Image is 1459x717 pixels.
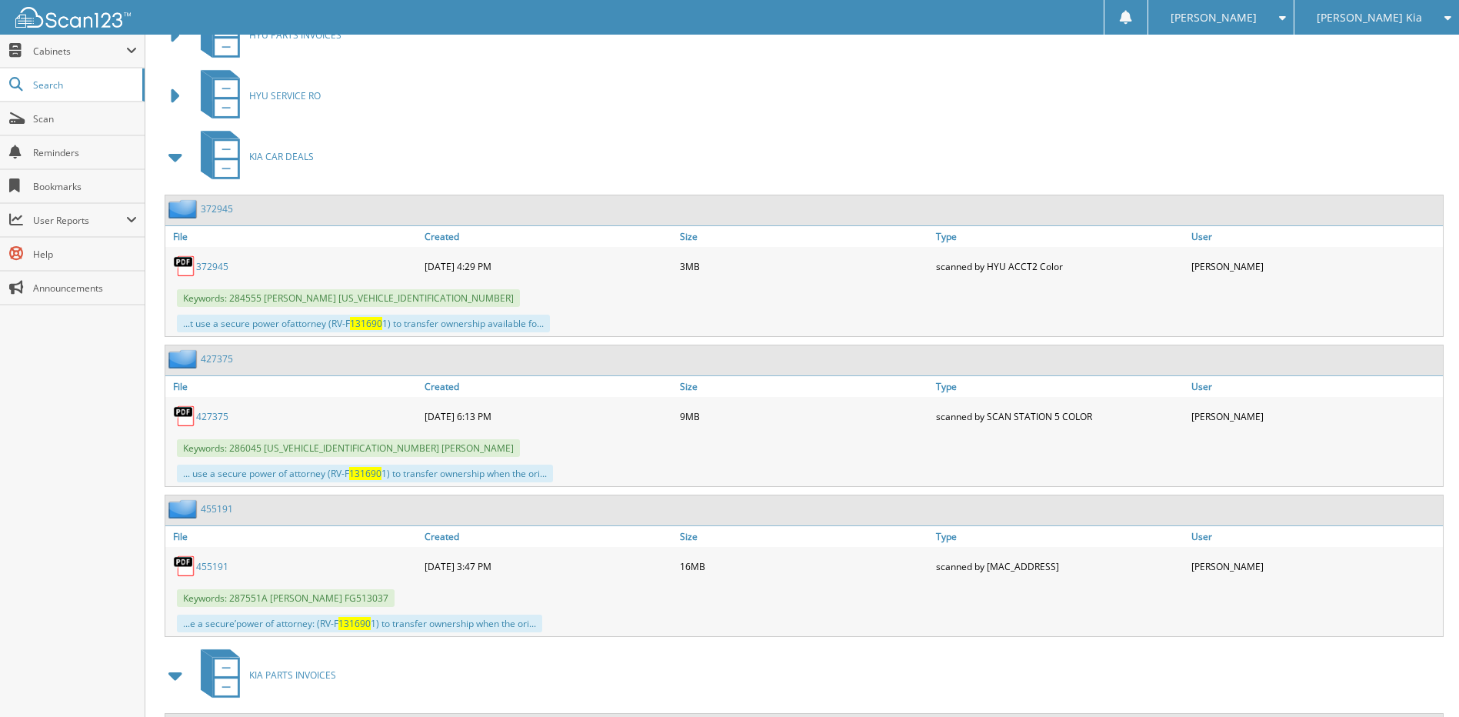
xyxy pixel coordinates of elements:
[421,251,676,282] div: [DATE] 4:29 PM
[165,376,421,397] a: File
[350,317,382,330] span: 131690
[1188,376,1443,397] a: User
[177,289,520,307] span: Keywords: 284555 [PERSON_NAME] [US_VEHICLE_IDENTIFICATION_NUMBER]
[201,502,233,515] a: 455191
[932,551,1188,582] div: scanned by [MAC_ADDRESS]
[1188,551,1443,582] div: [PERSON_NAME]
[1382,643,1459,717] iframe: Chat Widget
[177,439,520,457] span: Keywords: 286045 [US_VEHICLE_IDENTIFICATION_NUMBER] [PERSON_NAME]
[192,5,341,65] a: HYU PARTS INVOICES
[676,401,931,432] div: 9MB
[421,526,676,547] a: Created
[338,617,371,630] span: 131690
[932,376,1188,397] a: Type
[192,645,336,705] a: KIA PARTS INVOICES
[421,401,676,432] div: [DATE] 6:13 PM
[192,65,321,126] a: HYU SERVICE RO
[173,255,196,278] img: PDF.png
[33,248,137,261] span: Help
[33,112,137,125] span: Scan
[173,555,196,578] img: PDF.png
[192,126,314,187] a: KIA CAR DEALS
[168,349,201,369] img: folder2.png
[1171,13,1257,22] span: [PERSON_NAME]
[676,251,931,282] div: 3MB
[15,7,131,28] img: scan123-logo-white.svg
[33,282,137,295] span: Announcements
[177,615,542,632] div: ...e a secure’power of attorney: (RV-F 1) to transfer ownership when the ori...
[1317,13,1422,22] span: [PERSON_NAME] Kia
[932,401,1188,432] div: scanned by SCAN STATION 5 COLOR
[249,28,341,42] span: HYU PARTS INVOICES
[196,560,228,573] a: 455191
[33,146,137,159] span: Reminders
[196,410,228,423] a: 427375
[165,226,421,247] a: File
[249,150,314,163] span: KIA CAR DEALS
[421,551,676,582] div: [DATE] 3:47 PM
[177,465,553,482] div: ... use a secure power of attorney (RV-F 1) to transfer ownership when the ori...
[249,669,336,682] span: KIA PARTS INVOICES
[421,226,676,247] a: Created
[168,499,201,519] img: folder2.png
[177,589,395,607] span: Keywords: 287551A [PERSON_NAME] FG513037
[1188,226,1443,247] a: User
[173,405,196,428] img: PDF.png
[676,376,931,397] a: Size
[33,45,126,58] span: Cabinets
[165,526,421,547] a: File
[932,251,1188,282] div: scanned by HYU ACCT2 Color
[1188,401,1443,432] div: [PERSON_NAME]
[1188,526,1443,547] a: User
[201,352,233,365] a: 427375
[349,467,381,480] span: 131690
[676,226,931,247] a: Size
[33,180,137,193] span: Bookmarks
[196,260,228,273] a: 372945
[249,89,321,102] span: HYU SERVICE RO
[1188,251,1443,282] div: [PERSON_NAME]
[676,526,931,547] a: Size
[201,202,233,215] a: 372945
[932,526,1188,547] a: Type
[33,214,126,227] span: User Reports
[177,315,550,332] div: ...t use a secure power ofattorney (RV-F 1) to transfer ownership available fo...
[676,551,931,582] div: 16MB
[168,199,201,218] img: folder2.png
[33,78,135,92] span: Search
[932,226,1188,247] a: Type
[421,376,676,397] a: Created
